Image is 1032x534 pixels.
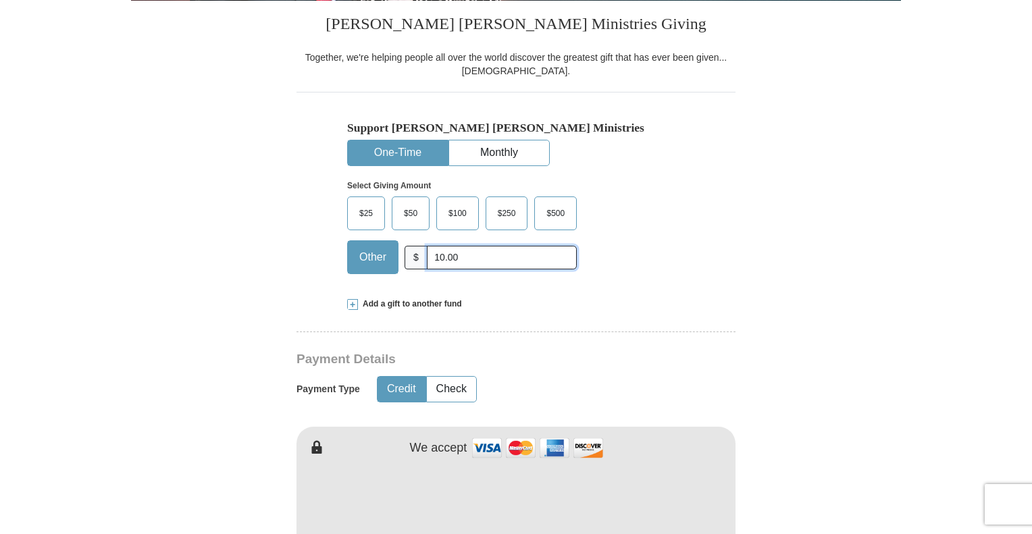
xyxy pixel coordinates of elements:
[540,203,571,223] span: $500
[348,140,448,165] button: One-Time
[449,140,549,165] button: Monthly
[296,383,360,395] h5: Payment Type
[470,433,605,462] img: credit cards accepted
[491,203,523,223] span: $250
[442,203,473,223] span: $100
[427,377,476,402] button: Check
[358,298,462,310] span: Add a gift to another fund
[353,247,393,267] span: Other
[347,181,431,190] strong: Select Giving Amount
[427,246,577,269] input: Other Amount
[397,203,424,223] span: $50
[296,352,641,367] h3: Payment Details
[410,441,467,456] h4: We accept
[378,377,425,402] button: Credit
[296,51,736,78] div: Together, we're helping people all over the world discover the greatest gift that has ever been g...
[296,1,736,51] h3: [PERSON_NAME] [PERSON_NAME] Ministries Giving
[353,203,380,223] span: $25
[347,121,685,135] h5: Support [PERSON_NAME] [PERSON_NAME] Ministries
[405,246,428,269] span: $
